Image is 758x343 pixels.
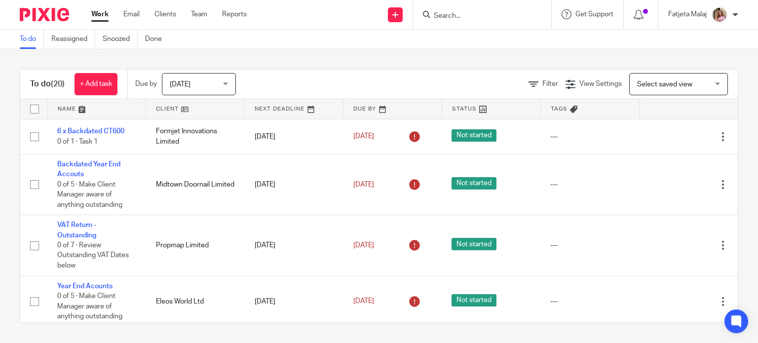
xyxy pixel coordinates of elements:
[103,30,138,49] a: Snoozed
[154,9,176,19] a: Clients
[452,129,496,142] span: Not started
[353,242,374,249] span: [DATE]
[51,80,65,88] span: (20)
[353,298,374,305] span: [DATE]
[91,9,109,19] a: Work
[123,9,140,19] a: Email
[191,9,207,19] a: Team
[637,81,692,88] span: Select saved view
[146,215,245,276] td: Propmap Limited
[353,181,374,188] span: [DATE]
[579,80,622,87] span: View Settings
[51,30,95,49] a: Reassigned
[353,133,374,140] span: [DATE]
[30,79,65,89] h1: To do
[57,181,122,208] span: 0 of 5 · Make Client Manager aware of anything outstanding
[245,154,343,215] td: [DATE]
[452,177,496,190] span: Not started
[245,215,343,276] td: [DATE]
[135,79,157,89] p: Due by
[550,132,629,142] div: ---
[57,242,129,269] span: 0 of 7 · Review Outstanding VAT Dates below
[542,80,558,87] span: Filter
[550,180,629,190] div: ---
[57,222,96,238] a: VAT Return - Outstanding
[170,81,190,88] span: [DATE]
[146,119,245,154] td: Formjet Innovations Limited
[57,283,113,290] a: Year End Acounts
[668,9,707,19] p: Fatjeta Malaj
[75,73,117,95] a: + Add task
[712,7,727,23] img: MicrosoftTeams-image%20(5).png
[20,30,44,49] a: To do
[452,294,496,306] span: Not started
[222,9,247,19] a: Reports
[433,12,522,21] input: Search
[551,106,568,112] span: Tags
[550,297,629,306] div: ---
[146,154,245,215] td: Midtown Doornail Limited
[550,240,629,250] div: ---
[245,119,343,154] td: [DATE]
[57,293,122,320] span: 0 of 5 · Make Client Manager aware of anything outstanding
[57,138,98,145] span: 0 of 1 · Task 1
[245,276,343,327] td: [DATE]
[575,11,613,18] span: Get Support
[57,128,124,135] a: 6 x Backdated CT600
[145,30,169,49] a: Done
[452,238,496,250] span: Not started
[57,161,120,178] a: Backdated Year End Accouts
[146,276,245,327] td: Eleos World Ltd
[20,8,69,21] img: Pixie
